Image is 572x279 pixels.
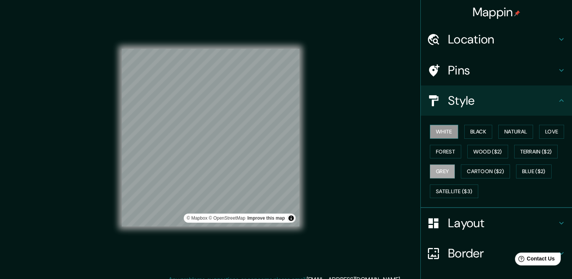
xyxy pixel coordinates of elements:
[461,164,510,178] button: Cartoon ($2)
[430,125,458,139] button: White
[421,85,572,116] div: Style
[448,32,557,47] h4: Location
[539,125,564,139] button: Love
[514,10,520,16] img: pin-icon.png
[464,125,493,139] button: Black
[448,246,557,261] h4: Border
[498,125,533,139] button: Natural
[448,63,557,78] h4: Pins
[187,215,208,221] a: Mapbox
[430,164,455,178] button: Grey
[247,215,285,221] a: Map feedback
[514,145,558,159] button: Terrain ($2)
[122,49,299,226] canvas: Map
[287,214,296,223] button: Toggle attribution
[473,5,521,20] h4: Mappin
[448,215,557,231] h4: Layout
[421,24,572,54] div: Location
[448,93,557,108] h4: Style
[421,208,572,238] div: Layout
[209,215,245,221] a: OpenStreetMap
[421,55,572,85] div: Pins
[430,184,478,198] button: Satellite ($3)
[467,145,508,159] button: Wood ($2)
[516,164,552,178] button: Blue ($2)
[421,238,572,268] div: Border
[505,250,564,271] iframe: Help widget launcher
[430,145,461,159] button: Forest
